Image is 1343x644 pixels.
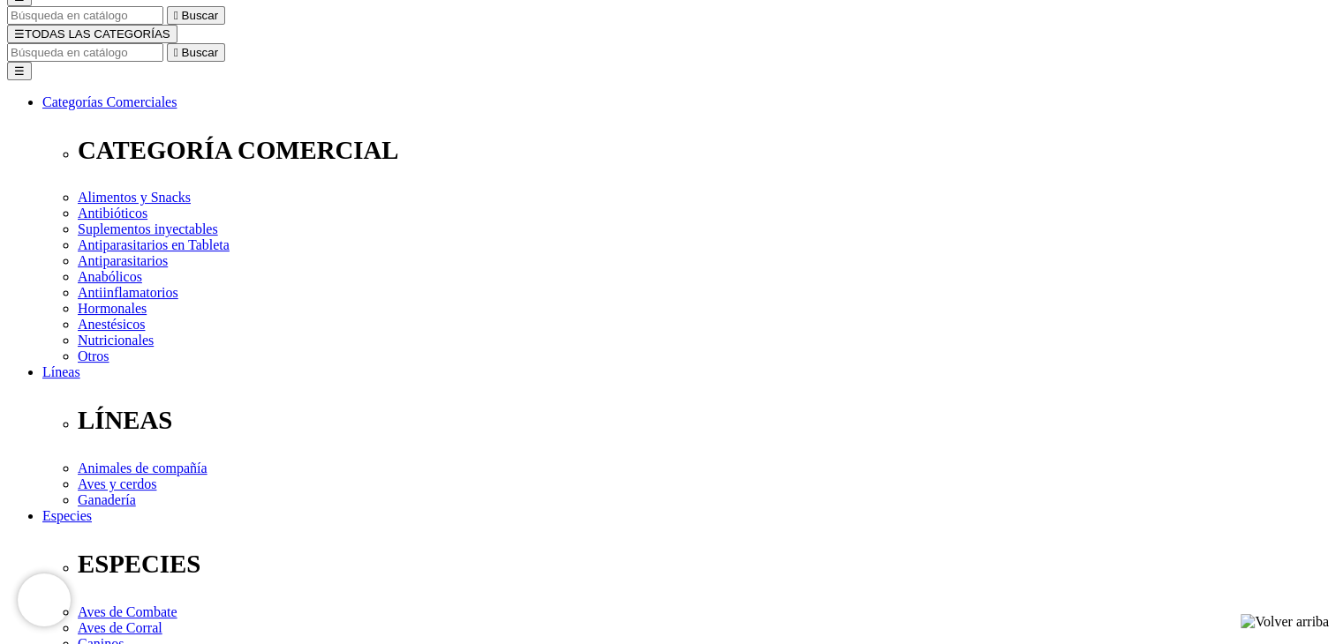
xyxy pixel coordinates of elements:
[78,237,230,252] a: Antiparasitarios en Tableta
[42,364,80,379] a: Líneas
[78,136,1336,165] p: CATEGORÍA COMERCIAL
[78,206,147,221] a: Antibióticos
[78,348,109,363] a: Otros
[78,550,1336,579] p: ESPECIES
[78,285,178,300] a: Antiinflamatorios
[18,573,71,626] iframe: Brevo live chat
[78,253,168,268] a: Antiparasitarios
[42,508,92,523] a: Especies
[7,25,177,43] button: ☰TODAS LAS CATEGORÍAS
[78,492,136,507] a: Ganadería
[167,43,225,62] button:  Buscar
[174,9,178,22] i: 
[7,43,163,62] input: Buscar
[78,269,142,284] a: Anabólicos
[14,27,25,41] span: ☰
[78,620,162,635] a: Aves de Corral
[174,46,178,59] i: 
[167,6,225,25] button:  Buscar
[1241,614,1329,630] img: Volver arriba
[78,406,1336,435] p: LÍNEAS
[78,221,218,236] a: Suplementos inyectables
[78,604,177,619] a: Aves de Combate
[78,461,207,476] a: Animales de compañía
[7,6,163,25] input: Buscar
[78,476,156,491] a: Aves y cerdos
[182,9,218,22] span: Buscar
[7,62,32,80] button: ☰
[78,190,191,205] a: Alimentos y Snacks
[78,317,145,332] a: Anestésicos
[182,46,218,59] span: Buscar
[78,333,154,348] a: Nutricionales
[78,301,147,316] a: Hormonales
[42,94,177,109] a: Categorías Comerciales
